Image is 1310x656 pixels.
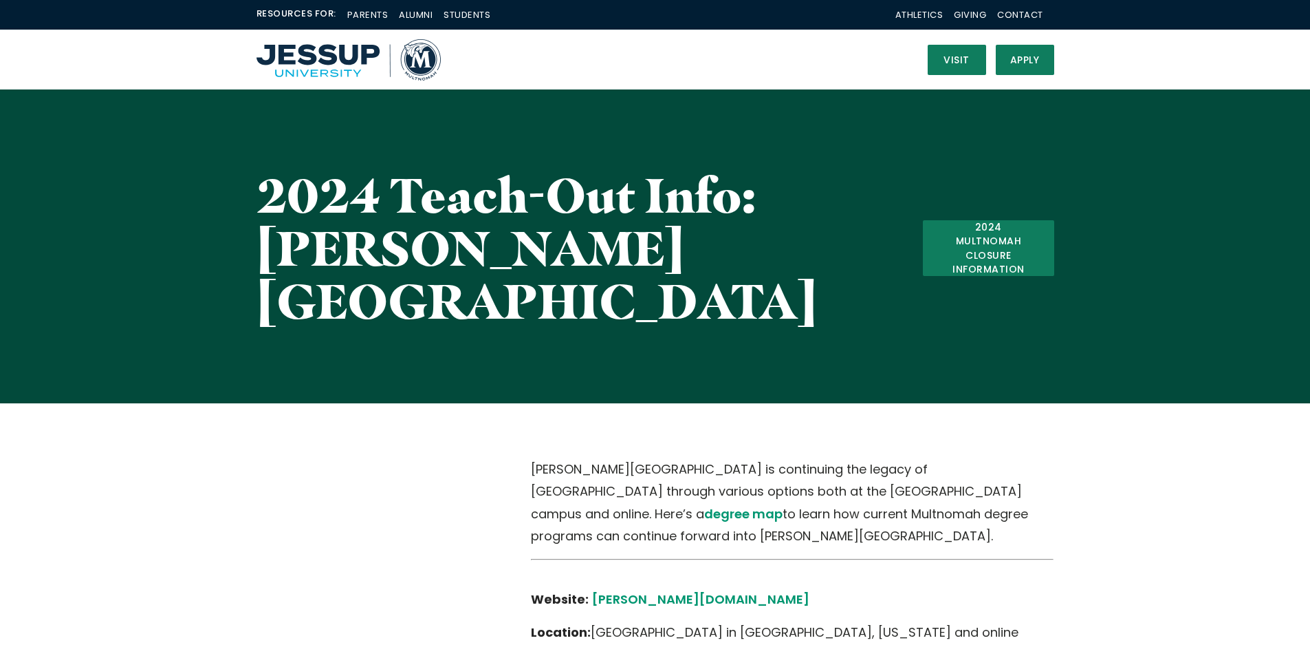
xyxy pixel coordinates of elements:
[256,7,336,23] span: Resources For:
[531,591,589,608] strong: Website:
[399,8,433,21] a: Alumni
[444,8,490,21] a: Students
[996,45,1054,75] a: Apply
[954,8,986,21] a: Giving
[997,8,1043,21] a: Contact
[923,220,1054,276] a: 2024 Multnomah Closure Information
[256,39,441,81] img: Multnomah University Logo
[531,622,1054,644] p: [GEOGRAPHIC_DATA] in [GEOGRAPHIC_DATA], [US_STATE] and online
[256,169,869,328] h1: 2024 Teach-Out Info: [PERSON_NAME][GEOGRAPHIC_DATA]
[704,505,783,522] a: degree map
[592,591,809,608] a: [PERSON_NAME][DOMAIN_NAME]
[347,8,389,21] a: Parents
[531,458,1054,548] p: [PERSON_NAME][GEOGRAPHIC_DATA] is continuing the legacy of [GEOGRAPHIC_DATA] through various opti...
[531,624,591,641] strong: Location:
[928,45,986,75] a: Visit
[256,39,441,81] a: Home
[895,8,943,21] a: Athletics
